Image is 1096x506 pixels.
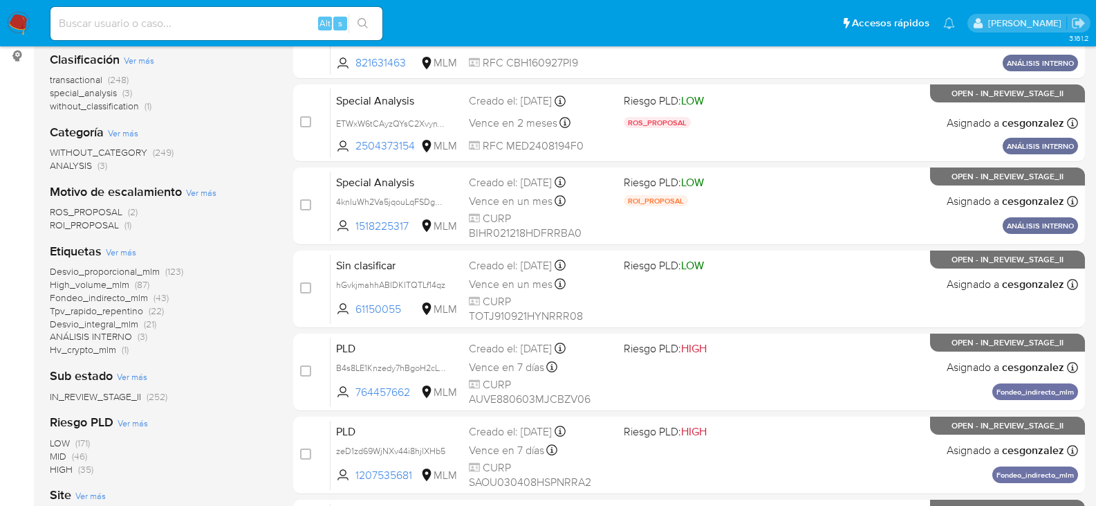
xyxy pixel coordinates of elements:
button: search-icon [349,14,377,33]
span: Alt [319,17,331,30]
span: s [338,17,342,30]
a: Salir [1071,16,1086,30]
p: cesar.gonzalez@mercadolibre.com.mx [988,17,1066,30]
input: Buscar usuario o caso... [50,15,382,33]
span: 3.161.2 [1069,33,1089,44]
span: Accesos rápidos [852,16,929,30]
a: Notificaciones [943,17,955,29]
